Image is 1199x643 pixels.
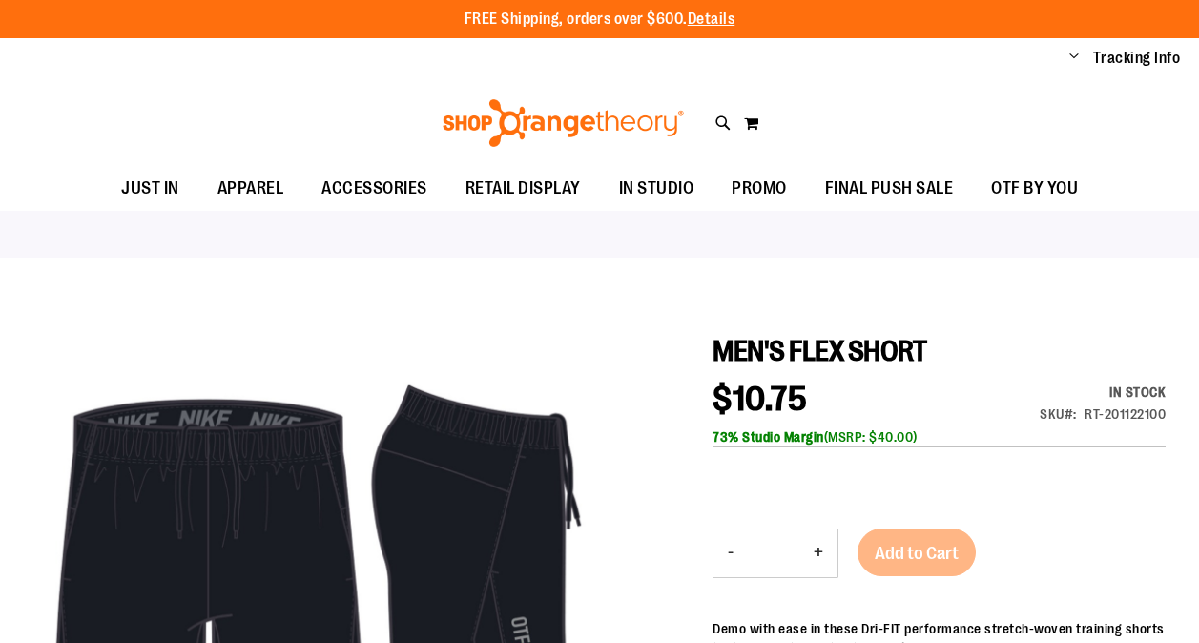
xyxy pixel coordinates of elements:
div: (MSRP: $40.00) [713,427,1166,446]
a: IN STUDIO [600,167,713,210]
div: In stock [1040,383,1166,402]
span: OTF BY YOU [991,167,1078,210]
a: Details [688,10,735,28]
span: JUST IN [121,167,179,210]
p: FREE Shipping, orders over $600. [465,9,735,31]
a: ACCESSORIES [302,167,446,211]
span: PROMO [732,167,787,210]
a: PROMO [713,167,806,211]
button: Increase product quantity [799,529,837,577]
div: RT-201122100 [1085,404,1166,424]
b: 73% Studio Margin [713,429,824,445]
button: Decrease product quantity [713,529,748,577]
input: Product quantity [748,530,799,576]
a: JUST IN [102,167,198,211]
a: RETAIL DISPLAY [446,167,600,211]
a: OTF BY YOU [972,167,1097,211]
span: IN STUDIO [619,167,694,210]
span: $10.75 [713,380,807,419]
a: APPAREL [198,167,303,211]
span: APPAREL [217,167,284,210]
span: ACCESSORIES [321,167,427,210]
a: Tracking Info [1093,48,1181,69]
img: Shop Orangetheory [440,99,687,147]
button: Account menu [1069,49,1079,68]
span: FINAL PUSH SALE [825,167,954,210]
strong: SKU [1040,406,1077,422]
a: FINAL PUSH SALE [806,167,973,211]
div: Availability [1040,383,1166,402]
span: MEN'S FLEX SHORT [713,335,926,367]
span: RETAIL DISPLAY [465,167,581,210]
